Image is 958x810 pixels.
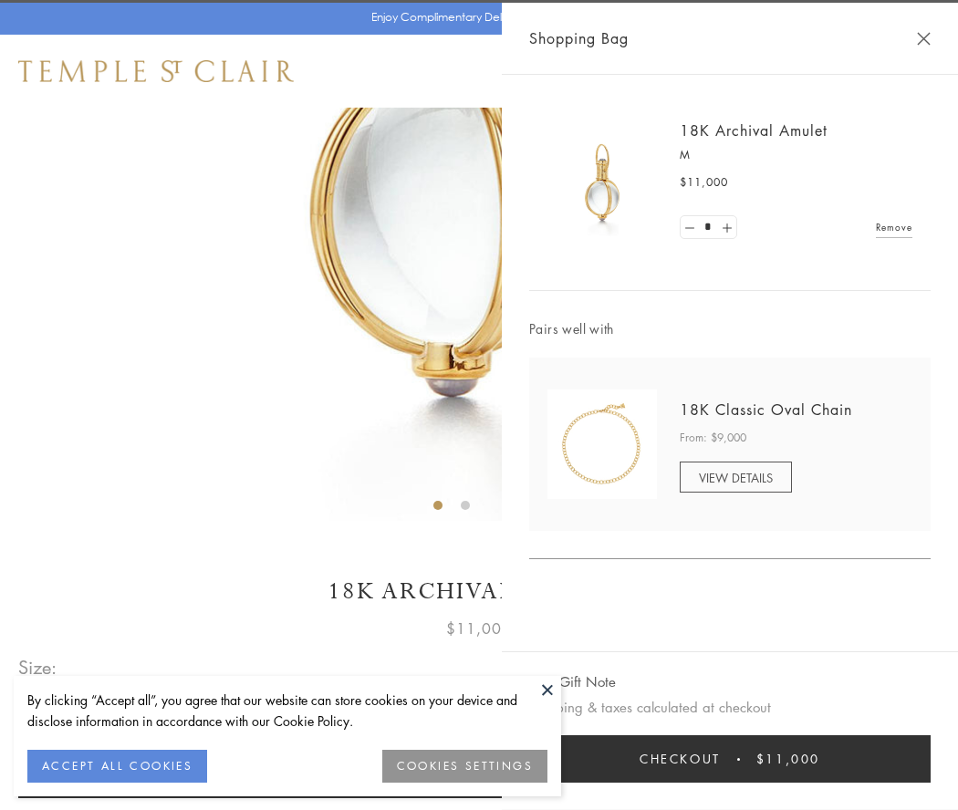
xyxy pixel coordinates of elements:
[529,318,931,339] span: Pairs well with
[529,735,931,783] button: Checkout $11,000
[680,173,728,192] span: $11,000
[18,652,58,682] span: Size:
[529,26,629,50] span: Shopping Bag
[680,146,912,164] p: M
[529,696,931,719] p: Shipping & taxes calculated at checkout
[699,469,773,486] span: VIEW DETAILS
[717,216,735,239] a: Set quantity to 2
[27,690,547,732] div: By clicking “Accept all”, you agree that our website can store cookies on your device and disclos...
[446,617,512,640] span: $11,000
[756,749,820,769] span: $11,000
[382,750,547,783] button: COOKIES SETTINGS
[27,750,207,783] button: ACCEPT ALL COOKIES
[680,429,746,447] span: From: $9,000
[547,128,657,237] img: 18K Archival Amulet
[18,576,940,607] h1: 18K Archival Amulet
[876,217,912,237] a: Remove
[640,749,721,769] span: Checkout
[18,60,294,82] img: Temple St. Clair
[547,389,657,499] img: N88865-OV18
[680,120,828,140] a: 18K Archival Amulet
[529,670,616,693] button: Add Gift Note
[681,216,699,239] a: Set quantity to 0
[680,400,852,420] a: 18K Classic Oval Chain
[917,32,931,46] button: Close Shopping Bag
[371,8,578,26] p: Enjoy Complimentary Delivery & Returns
[680,462,792,493] a: VIEW DETAILS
